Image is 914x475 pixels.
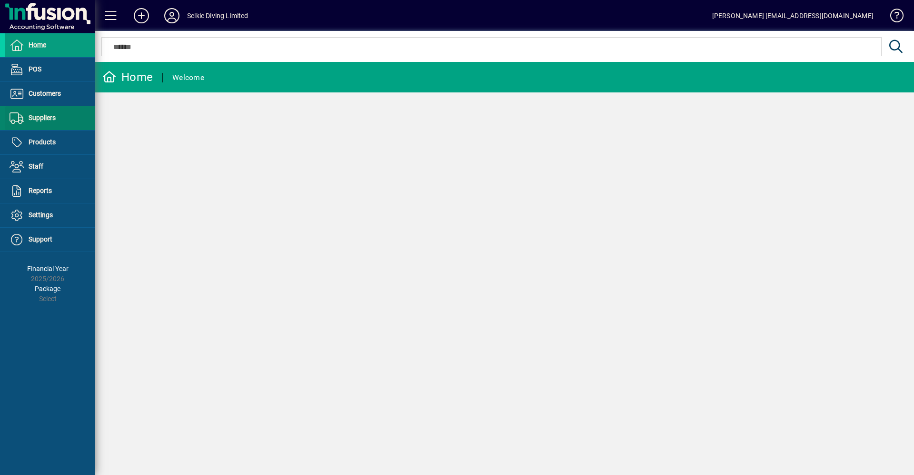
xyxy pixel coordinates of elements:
span: Customers [29,90,61,97]
div: Selkie Diving Limited [187,8,248,23]
a: Staff [5,155,95,179]
span: Staff [29,162,43,170]
span: POS [29,65,41,73]
span: Financial Year [27,265,69,273]
span: Reports [29,187,52,194]
a: Products [5,131,95,154]
a: Knowledge Base [883,2,902,33]
div: Home [102,70,153,85]
a: Support [5,228,95,252]
span: Suppliers [29,114,56,121]
span: Support [29,235,52,243]
button: Add [126,7,157,24]
div: Welcome [172,70,204,85]
div: [PERSON_NAME] [EMAIL_ADDRESS][DOMAIN_NAME] [712,8,874,23]
a: Suppliers [5,106,95,130]
span: Home [29,41,46,49]
span: Products [29,138,56,146]
a: Reports [5,179,95,203]
span: Package [35,285,60,293]
button: Profile [157,7,187,24]
a: Customers [5,82,95,106]
a: Settings [5,203,95,227]
span: Settings [29,211,53,219]
a: POS [5,58,95,81]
